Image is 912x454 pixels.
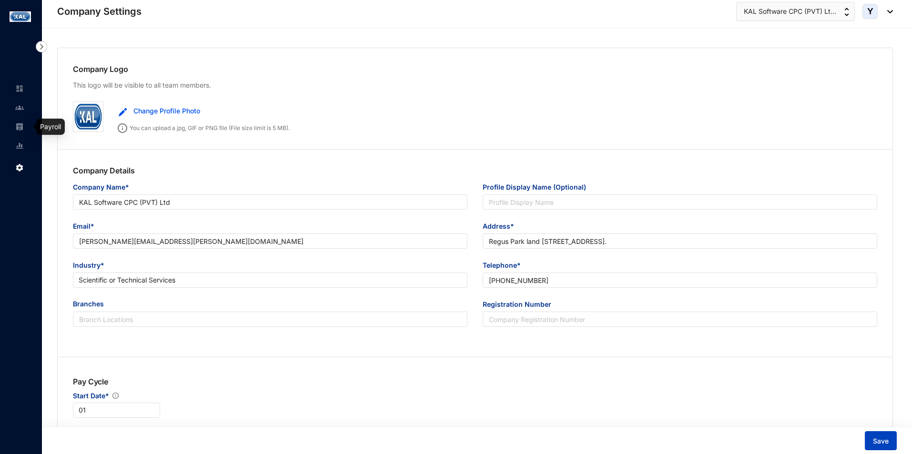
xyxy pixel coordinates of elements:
[79,273,462,287] span: Scientific or Technical Services
[736,2,855,21] button: KAL Software CPC (PVT) Lt...
[73,81,877,90] p: This logo will be visible to all team members.
[483,221,521,232] label: Address*
[73,312,467,327] input: Branch Locations
[483,260,527,271] label: Telephone*
[36,41,47,52] img: nav-icon-right.af6afadce00d159da59955279c43614e.svg
[133,106,200,116] span: Change Profile Photo
[8,136,30,155] li: Reports
[73,63,877,75] p: Company Logo
[111,121,290,133] p: You can upload a jpg, GIF or PNG file (File size limit is 5 MB).
[844,8,849,16] img: up-down-arrow.74152d26bf9780fbf563ca9c90304185.svg
[73,233,467,249] input: Email*
[8,98,30,117] li: Contacts
[873,436,889,446] span: Save
[73,194,467,210] input: Company Name*
[15,122,24,131] img: payroll-unselected.b590312f920e76f0c668.svg
[111,101,207,121] button: Change Profile Photo
[112,389,119,403] img: info.ad751165ce926853d1d36026adaaebbf.svg
[865,431,897,450] button: Save
[882,10,893,13] img: dropdown-black.8e83cc76930a90b1a4fdb6d089b7bf3a.svg
[73,165,877,182] p: Company Details
[483,182,593,192] label: Profile Display Name (Optional)
[744,6,836,17] span: KAL Software CPC (PVT) Lt...
[867,7,873,16] span: Y
[483,312,877,327] input: Registration Number
[57,5,142,18] p: Company Settings
[73,182,136,192] label: Company Name*
[15,103,24,112] img: people-unselected.118708e94b43a90eceab.svg
[483,299,558,310] label: Registration Number
[10,11,31,22] img: logo
[483,194,877,210] input: Profile Display Name (Optional)
[73,260,111,271] label: Industry*
[73,299,467,311] span: Branches
[73,221,101,232] label: Email*
[118,108,127,117] img: edit.b4a5041f3f6abf5ecd95e844d29cd5d6.svg
[483,233,877,249] input: Address*
[15,163,24,172] img: settings.f4f5bcbb8b4eaa341756.svg
[79,403,154,417] span: 01
[15,141,24,150] img: report-unselected.e6a6b4230fc7da01f883.svg
[483,272,877,288] input: Telephone*
[8,117,30,136] li: Payroll
[8,79,30,98] li: Home
[73,387,109,403] span: Start Date*
[73,376,160,387] p: Pay Cycle
[15,84,24,93] img: home-unselected.a29eae3204392db15eaf.svg
[118,123,127,133] img: info.ad751165ce926853d1d36026adaaebbf.svg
